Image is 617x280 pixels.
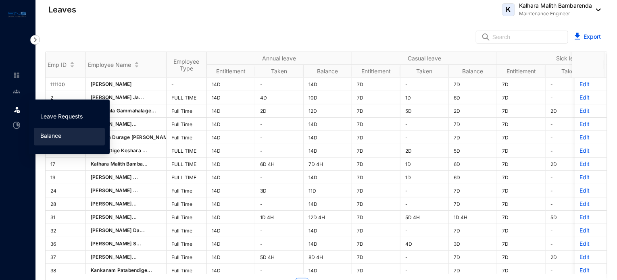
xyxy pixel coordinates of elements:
td: 1D [400,171,449,184]
span: [PERSON_NAME]... [91,201,137,207]
p: Edit [579,200,602,208]
td: 7D [352,211,400,224]
td: Full Time [167,211,207,224]
td: 7D [449,118,497,131]
td: FULL TIME [167,158,207,171]
td: 5D 4H [255,251,304,264]
p: Edit [579,173,602,181]
td: 6D [449,158,497,171]
th: Employee Type [167,52,207,78]
td: - [546,264,594,277]
td: 7D [497,78,546,91]
td: 14D [304,224,352,237]
p: [PERSON_NAME] [91,80,161,88]
td: - [255,131,304,144]
img: search.8ce656024d3affaeffe32e5b30621cb7.svg [481,33,491,41]
td: - [255,264,304,277]
td: 14D [207,78,255,91]
td: - [255,144,304,158]
td: 7D [352,158,400,171]
p: Edit [579,240,602,248]
td: 7D [352,171,400,184]
p: Kalhara Malith Bambarenda [519,2,592,10]
td: 7D [497,211,546,224]
td: 7D [352,104,400,118]
td: 5D [400,104,449,118]
th: Employee Name [86,52,167,78]
td: 7D [497,158,546,171]
span: Appukuttige Keshara ... [91,147,148,153]
a: Export [584,33,601,40]
li: Contacts [6,83,26,100]
td: 12D 4H [304,211,352,224]
td: - [546,171,594,184]
td: 31 [46,211,86,224]
td: 7D [352,237,400,251]
th: Entitlement [352,65,400,78]
td: 14D [207,211,255,224]
td: - [546,78,594,91]
td: 14D [304,118,352,131]
td: - [400,251,449,264]
th: Emp ID [46,52,86,78]
td: 14D [207,237,255,251]
td: Full Time [167,104,207,118]
td: 14D [207,104,255,118]
td: 14D [304,237,352,251]
span: [PERSON_NAME] ... [91,174,138,180]
td: 6D [449,171,497,184]
td: 14D [207,158,255,171]
p: Edit [579,120,602,128]
span: Udagam Durage [PERSON_NAME].. [91,134,176,140]
img: dropdown-black.8e83cc76930a90b1a4fdb6d089b7bf3a.svg [592,8,601,11]
td: 7D [497,251,546,264]
p: Edit [579,266,602,274]
button: Export [568,31,607,44]
td: Full Time [167,131,207,144]
p: Leaves [48,4,76,15]
td: Full Time [167,251,207,264]
td: 14D [207,264,255,277]
td: 14D [207,197,255,211]
img: leave.99b8a76c7fa76a53782d.svg [13,106,21,114]
td: - [255,224,304,237]
td: 14D [207,251,255,264]
th: Taken [546,65,594,78]
span: Emp ID [48,61,67,68]
td: 7D [352,264,400,277]
img: home-unselected.a29eae3204392db15eaf.svg [13,72,20,79]
td: 17 [46,158,86,171]
span: [PERSON_NAME] Ja... [91,94,144,100]
li: Time Attendance [6,117,26,133]
td: - [546,224,594,237]
p: Edit [579,226,602,234]
td: 7D [449,78,497,91]
td: 7D [352,91,400,104]
td: 37 [46,251,86,264]
td: Full Time [167,118,207,131]
td: 7D [352,184,400,197]
td: 7D [497,118,546,131]
td: FULL TIME [167,171,207,184]
p: Edit [579,80,602,88]
td: 7D [449,251,497,264]
td: 111100 [46,78,86,91]
td: - [255,78,304,91]
td: 11D [304,184,352,197]
th: Taken [255,65,304,78]
td: 1D 4H [449,211,497,224]
td: 14D [304,144,352,158]
th: Casual leave [352,52,497,65]
td: 19 [46,171,86,184]
td: 10D [304,91,352,104]
span: Employee Name [88,61,131,68]
th: Annual leave [207,52,352,65]
td: 2 [46,91,86,104]
td: 14D [207,171,255,184]
td: 7D [497,104,546,118]
td: 7D [352,118,400,131]
td: 1D [400,158,449,171]
td: 38 [46,264,86,277]
td: - [400,131,449,144]
td: Full Time [167,237,207,251]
